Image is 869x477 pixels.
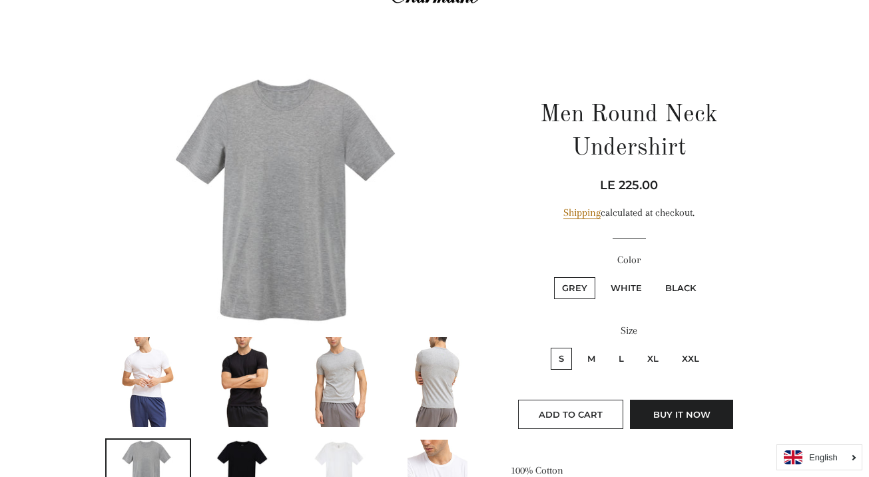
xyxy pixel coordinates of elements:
a: Shipping [563,207,601,219]
label: L [611,348,632,370]
label: M [579,348,603,370]
label: White [603,277,650,299]
label: XL [639,348,667,370]
i: English [809,453,838,462]
span: LE 225.00 [600,178,658,193]
button: Buy it now [630,400,733,429]
button: Add to Cart [518,400,623,429]
label: Size [511,322,747,339]
span: Add to Cart [539,409,603,420]
label: Grey [554,277,595,299]
div: calculated at checkout. [511,205,747,221]
img: Load image into Gallery viewer, Men Round Neck Undershirt [209,337,280,427]
label: S [551,348,572,370]
label: XXL [674,348,707,370]
img: Men Round Neck Undershirt [105,75,481,325]
img: Load image into Gallery viewer, Men Round Neck Undershirt [311,337,371,427]
a: English [784,450,855,464]
label: Color [511,252,747,268]
img: Load image into Gallery viewer, Men Round Neck Undershirt [408,337,467,427]
h1: Men Round Neck Undershirt [511,99,747,166]
img: Load image into Gallery viewer, Men Round Neck Undershirt [118,337,178,427]
label: Black [657,277,704,299]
